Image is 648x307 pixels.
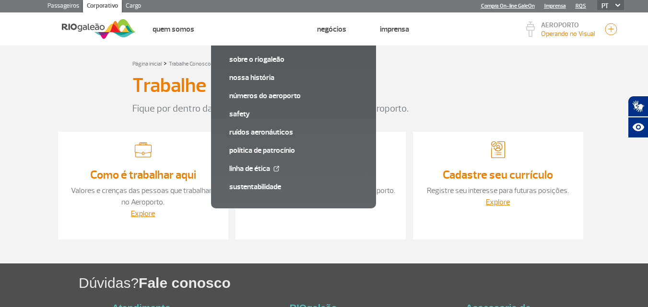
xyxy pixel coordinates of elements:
[317,24,346,34] a: Negócios
[427,186,569,195] a: Registre seu interesse para futuras posições.
[273,166,279,171] img: External Link Icon
[229,54,358,65] a: Sobre o RIOgaleão
[576,3,586,9] a: RQS
[229,127,358,137] a: Ruídos aeronáuticos
[131,209,155,218] a: Explore
[90,168,196,182] a: Como é trabalhar aqui
[628,96,648,117] button: Abrir tradutor de língua de sinais.
[229,109,358,119] a: SAFETY
[380,24,409,34] a: Imprensa
[628,96,648,138] div: Plugin de acessibilidade da Hand Talk.
[486,197,510,207] a: Explore
[71,186,215,207] a: Valores e crenças das pessoas que trabalham no Aeroporto.
[541,22,595,29] p: AEROPORTO
[229,91,358,101] a: Números do Aeroporto
[541,29,595,39] p: Visibilidade de 10000m
[628,117,648,138] button: Abrir recursos assistivos.
[229,163,358,174] a: Linha de Ética
[229,145,358,156] a: Política de Patrocínio
[164,57,167,68] a: >
[229,182,358,192] a: Sustentabilidade
[481,3,535,9] a: Compra On-line GaleOn
[132,102,516,116] p: Fique por dentro das oportunidades, carreiras e vagas no Aeroporto.
[443,168,553,182] a: Cadastre seu currículo
[79,273,648,293] h1: Dúvidas?
[229,72,358,83] a: Nossa História
[139,275,231,291] span: Fale conosco
[132,74,283,98] h3: Trabalhe Conosco
[544,3,566,9] a: Imprensa
[153,24,194,34] a: Quem Somos
[169,60,211,68] a: Trabalhe Conosco
[228,24,283,34] a: Trabalhe Conosco
[132,60,162,68] a: Página inicial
